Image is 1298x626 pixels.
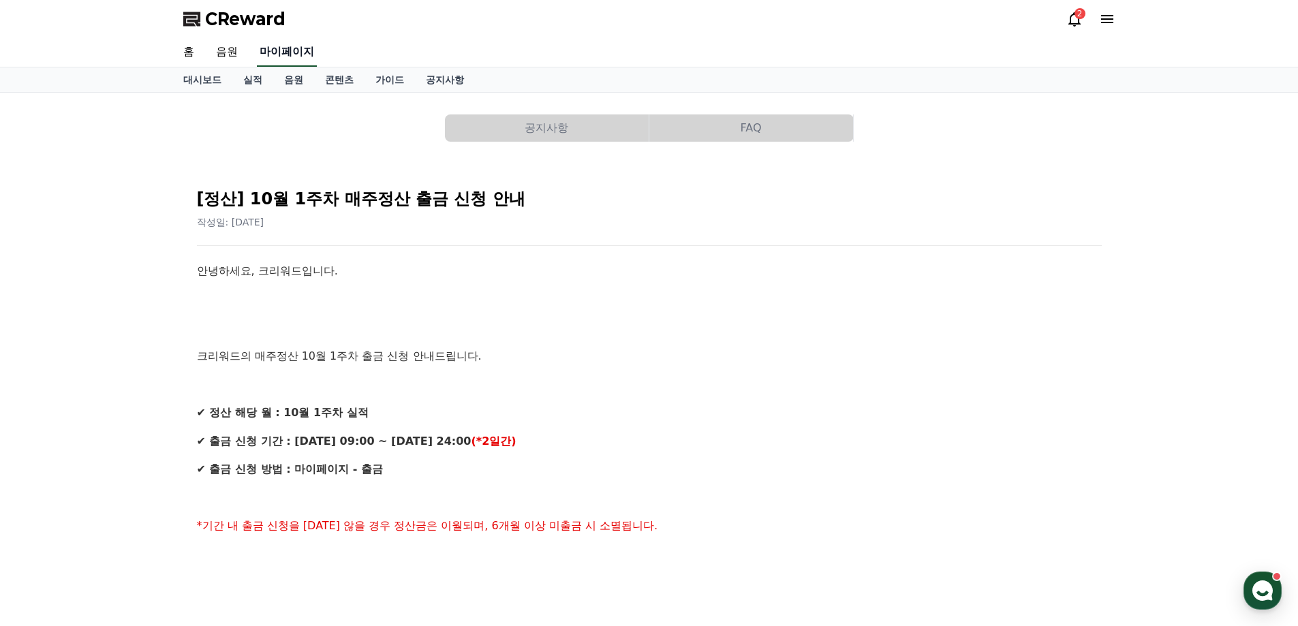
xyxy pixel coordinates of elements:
span: 홈 [43,452,51,463]
p: 안녕하세요, 크리워드입니다. [197,262,1102,280]
a: 콘텐츠 [314,67,365,92]
a: 대화 [90,432,176,466]
span: 설정 [211,452,227,463]
strong: ✔ 정산 해당 월 : 10월 1주차 실적 [197,406,369,419]
a: 가이드 [365,67,415,92]
h2: [정산] 10월 1주차 매주정산 출금 신청 안내 [197,188,1102,210]
a: FAQ [649,114,854,142]
a: CReward [183,8,285,30]
div: 2 [1075,8,1085,19]
a: 공지사항 [415,67,475,92]
span: 작성일: [DATE] [197,217,264,228]
a: 홈 [4,432,90,466]
a: 설정 [176,432,262,466]
a: 홈 [172,38,205,67]
a: 대시보드 [172,67,232,92]
span: *기간 내 출금 신청을 [DATE] 않을 경우 정산금은 이월되며, 6개월 이상 미출금 시 소멸됩니다. [197,519,658,532]
strong: ✔ 출금 신청 기간 : [DATE] 09:00 ~ [DATE] 24:00 [197,435,472,448]
a: 음원 [273,67,314,92]
a: 2 [1066,11,1083,27]
p: 크리워드의 매주정산 10월 1주차 출금 신청 안내드립니다. [197,347,1102,365]
button: FAQ [649,114,853,142]
a: 실적 [232,67,273,92]
span: CReward [205,8,285,30]
span: 대화 [125,453,141,464]
button: 공지사항 [445,114,649,142]
a: 음원 [205,38,249,67]
strong: (*2일간) [471,435,516,448]
strong: ✔ 출금 신청 방법 : 마이페이지 - 출금 [197,463,383,475]
a: 마이페이지 [257,38,317,67]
